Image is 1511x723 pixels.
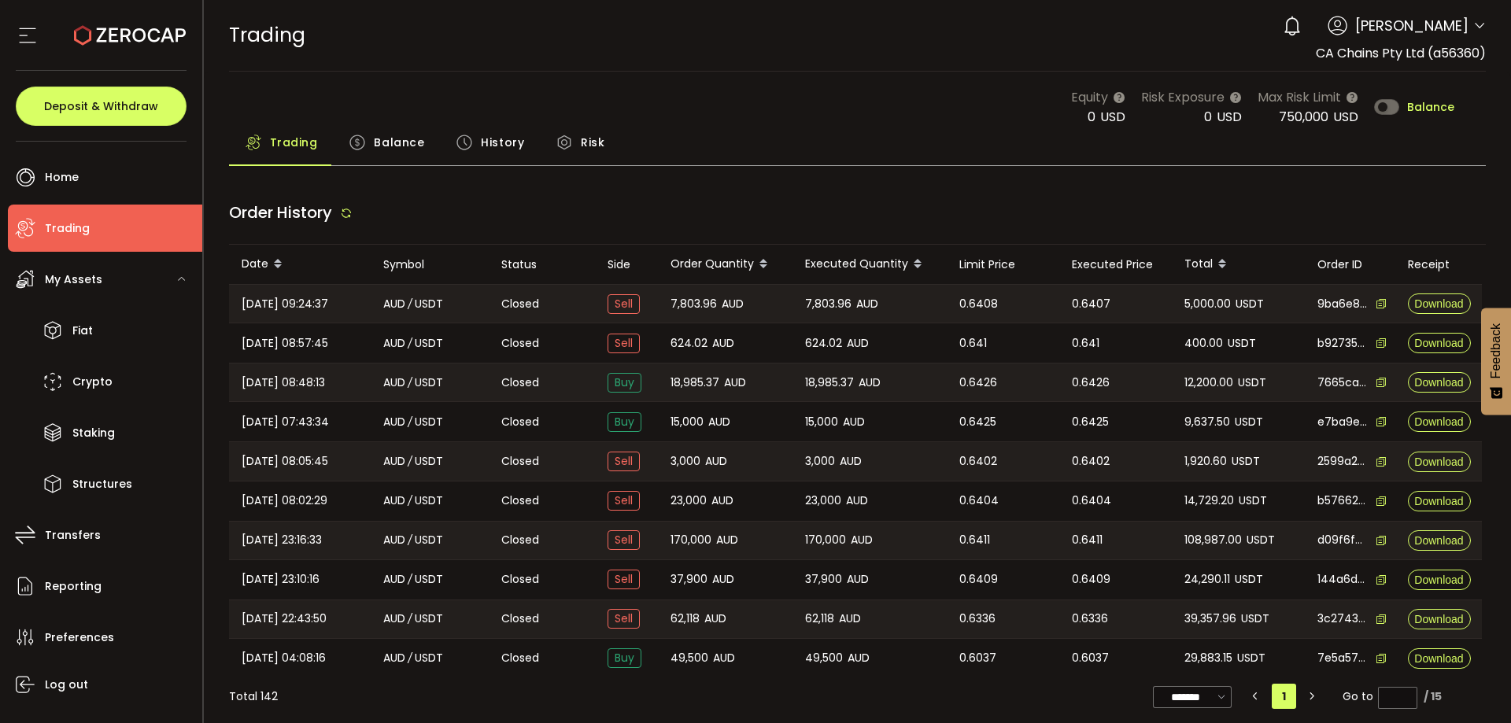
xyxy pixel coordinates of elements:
[1238,374,1266,392] span: USDT
[408,413,412,431] em: /
[1414,574,1463,585] span: Download
[242,610,327,628] span: [DATE] 22:43:50
[489,256,595,274] div: Status
[72,422,115,444] span: Staking
[1184,649,1232,667] span: 29,883.15
[415,531,443,549] span: USDT
[1414,614,1463,625] span: Download
[1247,531,1275,549] span: USDT
[608,530,640,550] span: Sell
[608,294,640,314] span: Sell
[415,492,443,510] span: USDT
[671,413,704,431] span: 15,000
[671,531,711,549] span: 170,000
[1184,413,1230,431] span: 9,637.50
[415,295,443,313] span: USDT
[1317,414,1368,430] span: e7ba9ec1-e47a-4a7e-b5f7-1174bd070550
[229,251,371,278] div: Date
[1184,531,1242,549] span: 108,987.00
[408,374,412,392] em: /
[242,570,320,588] span: [DATE] 23:10:16
[1407,101,1454,113] span: Balance
[1072,531,1103,549] span: 0.6411
[1317,296,1368,312] span: 9ba6e898-b757-436a-9a75-0c757ee03a1f
[501,414,539,430] span: Closed
[805,413,838,431] span: 15,000
[45,268,102,291] span: My Assets
[1408,293,1471,314] button: Download
[383,570,405,588] span: AUD
[724,374,746,392] span: AUD
[1408,452,1471,472] button: Download
[1241,610,1269,628] span: USDT
[1408,609,1471,629] button: Download
[72,473,132,496] span: Structures
[839,610,861,628] span: AUD
[1305,256,1395,274] div: Order ID
[45,575,102,598] span: Reporting
[608,609,640,629] span: Sell
[1228,334,1256,352] span: USDT
[242,649,326,667] span: [DATE] 04:08:16
[242,452,328,470] span: [DATE] 08:05:45
[1395,256,1482,274] div: Receipt
[501,492,539,509] span: Closed
[408,452,412,470] em: /
[45,524,101,547] span: Transfers
[383,531,405,549] span: AUD
[242,413,329,431] span: [DATE] 07:43:34
[671,334,707,352] span: 624.02
[1100,108,1125,126] span: USD
[408,334,412,352] em: /
[947,256,1059,274] div: Limit Price
[1184,295,1231,313] span: 5,000.00
[805,649,843,667] span: 49,500
[1237,649,1265,667] span: USDT
[959,452,997,470] span: 0.6402
[959,295,998,313] span: 0.6408
[1184,452,1227,470] span: 1,920.60
[671,649,708,667] span: 49,500
[1235,413,1263,431] span: USDT
[383,452,405,470] span: AUD
[408,295,412,313] em: /
[608,412,641,432] span: Buy
[1408,491,1471,511] button: Download
[45,166,79,189] span: Home
[859,374,881,392] span: AUD
[229,688,278,705] div: Total 142
[1414,535,1463,546] span: Download
[481,127,524,158] span: History
[1072,610,1108,628] span: 0.6336
[383,295,405,313] span: AUD
[415,374,443,392] span: USDT
[1317,453,1368,470] span: 2599a2f9-d739-4166-9349-f3a110e7aa98
[501,296,539,312] span: Closed
[1088,108,1095,126] span: 0
[704,610,726,628] span: AUD
[959,570,998,588] span: 0.6409
[501,610,539,627] span: Closed
[1316,44,1486,62] span: CA Chains Pty Ltd (a56360)
[1184,374,1233,392] span: 12,200.00
[608,452,640,471] span: Sell
[1217,108,1242,126] span: USD
[242,295,328,313] span: [DATE] 09:24:37
[45,673,88,696] span: Log out
[45,217,90,240] span: Trading
[1141,87,1225,107] span: Risk Exposure
[1343,685,1417,707] span: Go to
[671,374,719,392] span: 18,985.37
[1317,571,1368,588] span: 144a6d39-3ffb-43bc-8a9d-e5a66529c998
[1072,492,1111,510] span: 0.6404
[1408,333,1471,353] button: Download
[415,570,443,588] span: USDT
[1072,452,1110,470] span: 0.6402
[242,334,328,352] span: [DATE] 08:57:45
[408,649,412,667] em: /
[1272,684,1296,709] li: 1
[408,492,412,510] em: /
[671,570,707,588] span: 37,900
[408,570,412,588] em: /
[805,492,841,510] span: 23,000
